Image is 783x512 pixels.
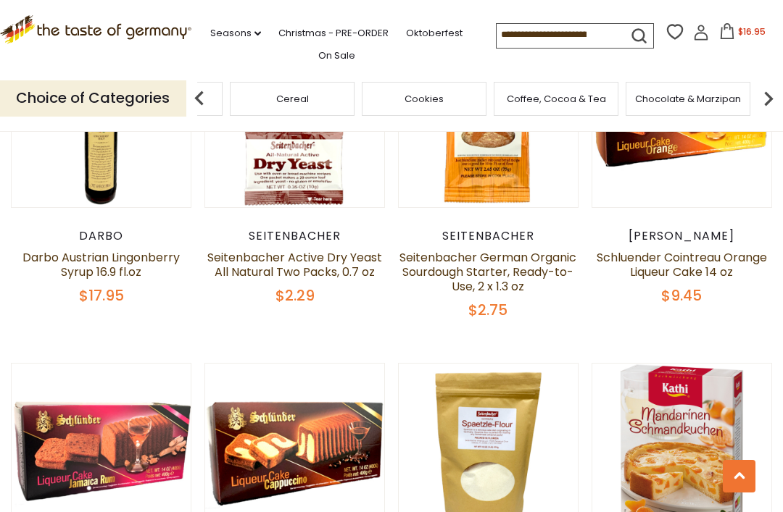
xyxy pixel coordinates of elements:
[754,84,783,113] img: next arrow
[210,25,261,41] a: Seasons
[318,48,355,64] a: On Sale
[79,285,124,306] span: $17.95
[635,93,741,104] a: Chocolate & Marzipan
[204,229,385,243] div: Seitenbacher
[661,285,702,306] span: $9.45
[22,249,180,280] a: Darbo Austrian Lingonberry Syrup 16.9 fl.oz
[738,25,766,38] span: $16.95
[276,93,309,104] a: Cereal
[592,229,772,243] div: [PERSON_NAME]
[406,25,463,41] a: Oktoberfest
[11,229,191,243] div: Darbo
[398,229,579,243] div: Seitenbacher
[507,93,606,104] a: Coffee, Cocoa & Tea
[712,23,774,45] button: $16.95
[597,249,767,280] a: Schluender Cointreau Orange Liqueur Cake 14 oz
[185,84,214,113] img: previous arrow
[275,285,315,306] span: $2.29
[278,25,389,41] a: Christmas - PRE-ORDER
[207,249,382,280] a: Seitenbacher Active Dry Yeast All Natural Two Packs, 0.7 oz
[468,300,507,320] span: $2.75
[405,93,444,104] a: Cookies
[399,249,576,295] a: Seitenbacher German Organic Sourdough Starter, Ready-to-Use, 2 x 1.3 oz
